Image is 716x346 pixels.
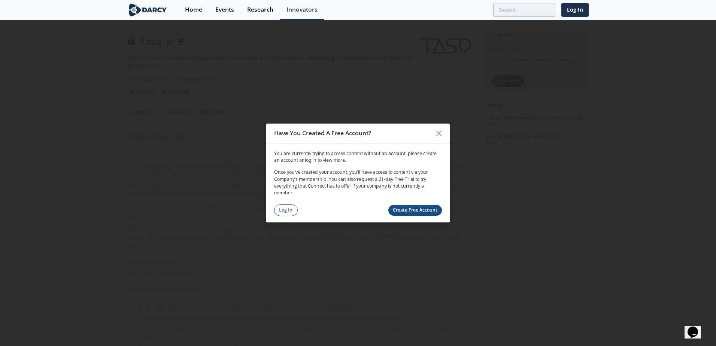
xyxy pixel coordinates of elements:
[274,169,442,197] p: Once you’ve created your account, you’ll have access to content via your Company’s membership. Yo...
[274,204,298,216] a: Log In
[274,126,432,140] div: Have You Created A Free Account?
[215,7,234,13] div: Events
[127,3,168,16] img: logo-wide.svg
[286,7,318,13] div: Innovators
[388,205,442,216] a: Create Free Account
[685,316,709,339] iframe: chat widget
[247,7,273,13] div: Research
[493,3,556,17] input: Advanced Search
[274,150,442,164] p: You are currently trying to access content without an account, please create an account or log in...
[561,3,589,17] a: Log In
[185,7,202,13] div: Home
